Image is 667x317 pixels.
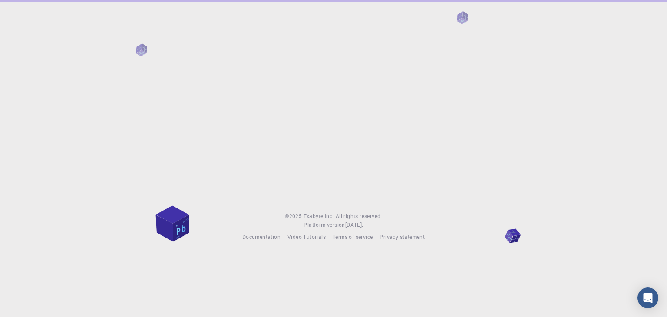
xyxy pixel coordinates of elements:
div: Open Intercom Messenger [637,287,658,308]
span: [DATE] . [345,221,363,228]
span: Video Tutorials [287,233,326,240]
a: Video Tutorials [287,233,326,241]
span: Privacy statement [380,233,425,240]
a: Exabyte Inc. [304,212,334,221]
a: [DATE]. [345,221,363,229]
span: All rights reserved. [336,212,382,221]
span: © 2025 [285,212,303,221]
span: Platform version [304,221,345,229]
span: Terms of service [333,233,373,240]
a: Documentation [242,233,281,241]
a: Terms of service [333,233,373,241]
span: Documentation [242,233,281,240]
span: Exabyte Inc. [304,212,334,219]
a: Privacy statement [380,233,425,241]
